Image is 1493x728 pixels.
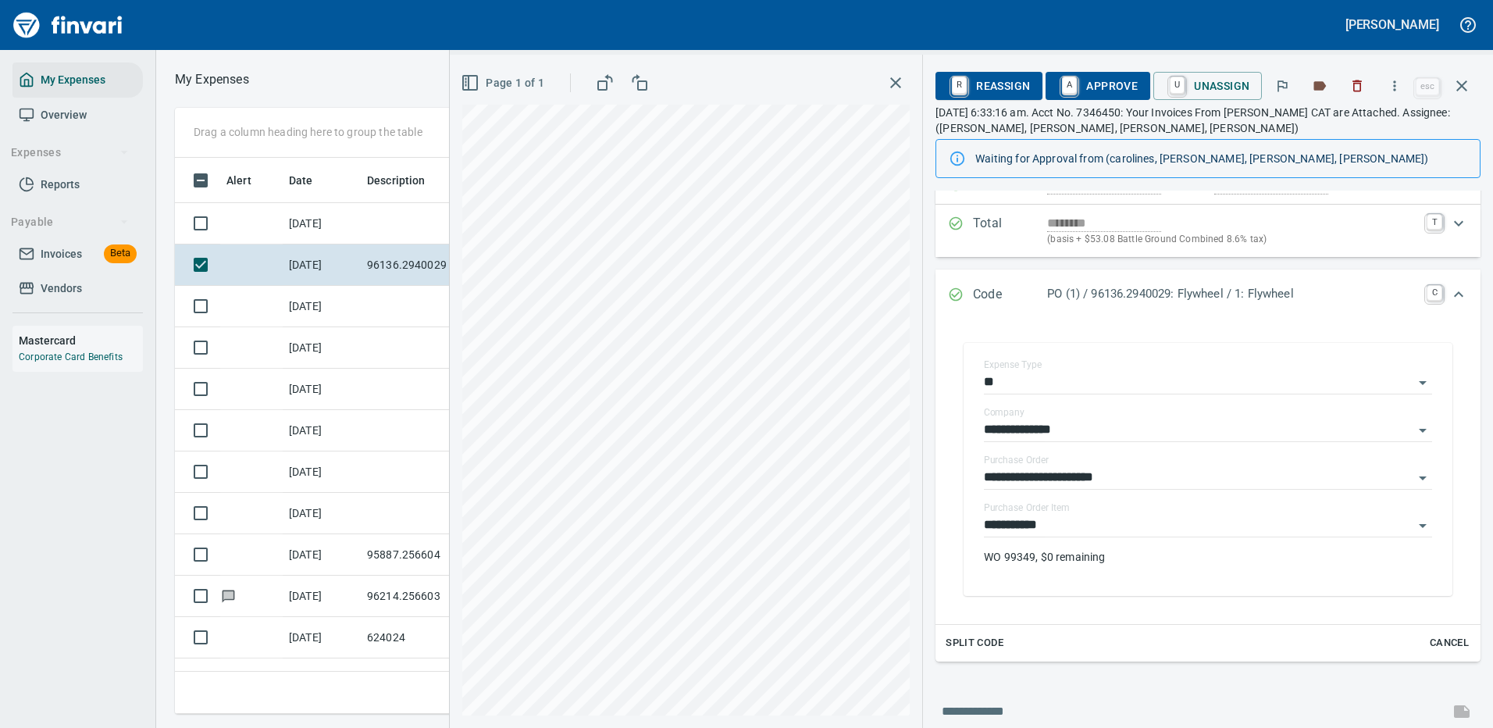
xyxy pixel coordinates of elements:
[194,124,422,140] p: Drag a column heading here to group the table
[283,534,361,576] td: [DATE]
[283,451,361,493] td: [DATE]
[283,617,361,658] td: [DATE]
[12,98,143,133] a: Overview
[19,352,123,362] a: Corporate Card Benefits
[1424,631,1474,655] button: Cancel
[11,143,129,162] span: Expenses
[41,279,82,298] span: Vendors
[1412,467,1434,489] button: Open
[1377,69,1412,103] button: More
[12,167,143,202] a: Reports
[1412,67,1481,105] span: Close invoice
[458,69,551,98] button: Page 1 of 1
[11,212,129,232] span: Payable
[984,549,1432,565] p: WO 99349, $0 remaining
[1427,214,1442,230] a: T
[9,6,126,44] img: Finvari
[104,244,137,262] span: Beta
[367,171,426,190] span: Description
[226,171,272,190] span: Alert
[289,171,313,190] span: Date
[935,269,1481,321] div: Expand
[1412,515,1434,537] button: Open
[361,576,501,617] td: 96214.256603
[984,503,1069,512] label: Purchase Order Item
[283,493,361,534] td: [DATE]
[5,208,135,237] button: Payable
[283,327,361,369] td: [DATE]
[1046,72,1150,100] button: AApprove
[1153,72,1262,100] button: UUnassign
[935,205,1481,257] div: Expand
[1058,73,1138,99] span: Approve
[1047,285,1417,303] p: PO (1) / 96136.2940029: Flywheel / 1: Flywheel
[283,410,361,451] td: [DATE]
[1345,16,1439,33] h5: [PERSON_NAME]
[19,332,143,349] h6: Mastercard
[289,171,333,190] span: Date
[361,534,501,576] td: 95887.256604
[175,70,249,89] p: My Expenses
[973,214,1047,248] p: Total
[41,70,105,90] span: My Expenses
[1427,285,1442,301] a: C
[984,408,1024,417] label: Company
[975,145,1467,173] div: Waiting for Approval from (carolines, [PERSON_NAME], [PERSON_NAME], [PERSON_NAME])
[41,105,87,125] span: Overview
[220,591,237,601] span: Has messages
[283,369,361,410] td: [DATE]
[283,244,361,286] td: [DATE]
[1428,634,1470,652] span: Cancel
[283,286,361,327] td: [DATE]
[1412,372,1434,394] button: Open
[973,285,1047,305] p: Code
[1062,77,1077,94] a: A
[1340,69,1374,103] button: Discard
[935,321,1481,662] div: Expand
[946,634,1003,652] span: Split Code
[935,105,1481,136] p: [DATE] 6:33:16 am. Acct No. 7346450: Your Invoices From [PERSON_NAME] CAT are Attached. Assignee:...
[41,175,80,194] span: Reports
[283,658,361,700] td: [DATE]
[948,73,1030,99] span: Reassign
[12,271,143,306] a: Vendors
[1342,12,1443,37] button: [PERSON_NAME]
[1047,232,1417,248] p: (basis + $53.08 Battle Ground Combined 8.6% tax)
[984,455,1049,465] label: Purchase Order
[175,70,249,89] nav: breadcrumb
[12,62,143,98] a: My Expenses
[1416,78,1439,95] a: esc
[5,138,135,167] button: Expenses
[952,77,967,94] a: R
[12,237,143,272] a: InvoicesBeta
[361,244,501,286] td: 96136.2940029
[283,203,361,244] td: [DATE]
[361,617,501,658] td: 624024
[41,244,82,264] span: Invoices
[226,171,251,190] span: Alert
[1412,419,1434,441] button: Open
[942,631,1007,655] button: Split Code
[1302,69,1337,103] button: Labels
[283,576,361,617] td: [DATE]
[1170,77,1185,94] a: U
[935,72,1042,100] button: RReassign
[367,171,446,190] span: Description
[1265,69,1299,103] button: Flag
[984,360,1042,369] label: Expense Type
[1166,73,1249,99] span: Unassign
[464,73,544,93] span: Page 1 of 1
